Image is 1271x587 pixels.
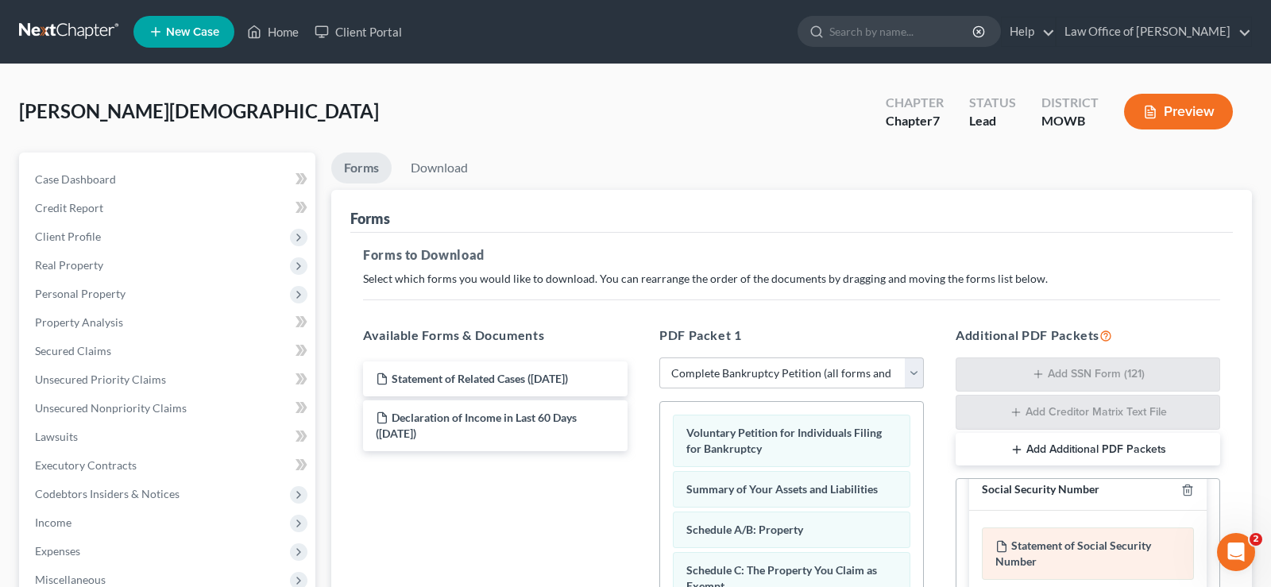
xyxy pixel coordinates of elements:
[363,245,1220,265] h5: Forms to Download
[35,172,116,186] span: Case Dashboard
[35,573,106,586] span: Miscellaneous
[19,99,379,122] span: [PERSON_NAME][DEMOGRAPHIC_DATA]
[35,544,80,558] span: Expenses
[376,411,577,440] span: Declaration of Income in Last 60 Days ([DATE])
[956,357,1220,392] button: Add SSN Form (121)
[933,113,940,128] span: 7
[956,326,1220,345] h5: Additional PDF Packets
[35,287,126,300] span: Personal Property
[22,308,315,337] a: Property Analysis
[331,153,392,183] a: Forms
[659,326,924,345] h5: PDF Packet 1
[35,487,180,500] span: Codebtors Insiders & Notices
[350,209,390,228] div: Forms
[1217,533,1255,571] iframe: Intercom live chat
[969,94,1016,112] div: Status
[307,17,410,46] a: Client Portal
[982,482,1099,497] div: Social Security Number
[886,94,944,112] div: Chapter
[982,527,1194,580] div: Statement of Social Security Number
[956,433,1220,466] button: Add Additional PDF Packets
[35,516,71,529] span: Income
[35,430,78,443] span: Lawsuits
[1250,533,1262,546] span: 2
[392,372,568,385] span: Statement of Related Cases ([DATE])
[969,112,1016,130] div: Lead
[22,451,315,480] a: Executory Contracts
[956,395,1220,430] button: Add Creditor Matrix Text File
[829,17,975,46] input: Search by name...
[22,165,315,194] a: Case Dashboard
[22,365,315,394] a: Unsecured Priority Claims
[35,315,123,329] span: Property Analysis
[35,230,101,243] span: Client Profile
[35,258,103,272] span: Real Property
[22,337,315,365] a: Secured Claims
[22,394,315,423] a: Unsecured Nonpriority Claims
[35,458,137,472] span: Executory Contracts
[686,426,882,455] span: Voluntary Petition for Individuals Filing for Bankruptcy
[239,17,307,46] a: Home
[35,401,187,415] span: Unsecured Nonpriority Claims
[398,153,481,183] a: Download
[363,326,628,345] h5: Available Forms & Documents
[35,373,166,386] span: Unsecured Priority Claims
[22,194,315,222] a: Credit Report
[35,344,111,357] span: Secured Claims
[166,26,219,38] span: New Case
[886,112,944,130] div: Chapter
[22,423,315,451] a: Lawsuits
[35,201,103,214] span: Credit Report
[363,271,1220,287] p: Select which forms you would like to download. You can rearrange the order of the documents by dr...
[1057,17,1251,46] a: Law Office of [PERSON_NAME]
[686,482,878,496] span: Summary of Your Assets and Liabilities
[1041,112,1099,130] div: MOWB
[1041,94,1099,112] div: District
[1124,94,1233,129] button: Preview
[1002,17,1055,46] a: Help
[686,523,803,536] span: Schedule A/B: Property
